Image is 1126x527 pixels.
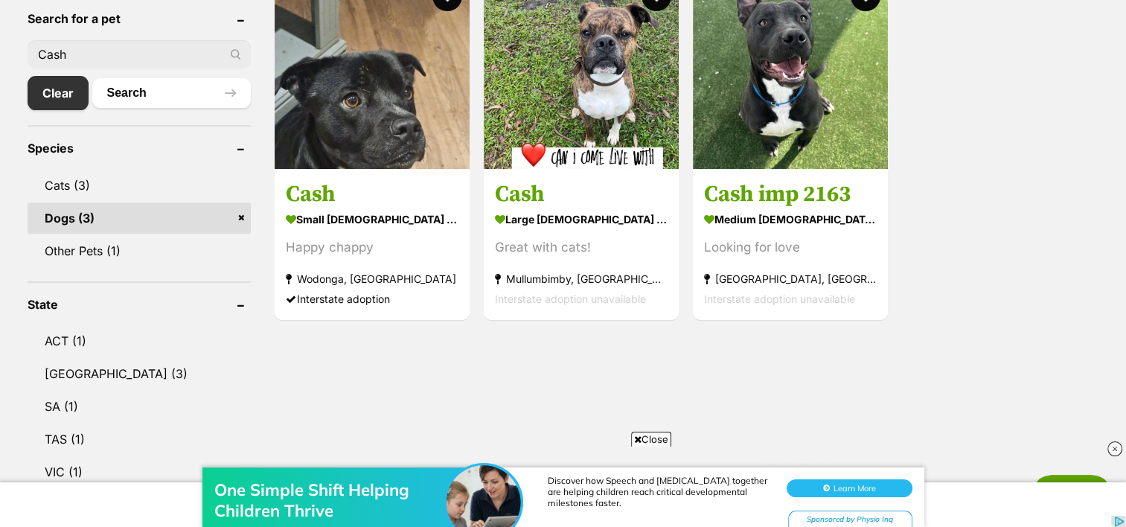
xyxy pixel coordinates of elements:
[286,208,458,230] strong: small [DEMOGRAPHIC_DATA] Dog
[28,358,251,389] a: [GEOGRAPHIC_DATA] (3)
[548,37,771,71] div: Discover how Speech and [MEDICAL_DATA] together are helping children reach critical developmental...
[92,78,251,108] button: Search
[28,298,251,311] header: State
[495,208,668,230] strong: large [DEMOGRAPHIC_DATA] Dog
[28,424,251,455] a: TAS (1)
[28,325,251,357] a: ACT (1)
[704,180,877,208] h3: Cash imp 2163
[788,73,912,92] div: Sponsored by Physio Inq
[1107,441,1122,456] img: close_rtb.svg
[495,180,668,208] h3: Cash
[275,169,470,320] a: Cash small [DEMOGRAPHIC_DATA] Dog Happy chappy Wodonga, [GEOGRAPHIC_DATA] Interstate adoption
[28,202,251,234] a: Dogs (3)
[28,141,251,155] header: Species
[286,237,458,258] div: Happy chappy
[28,391,251,422] a: SA (1)
[787,42,912,60] button: Learn More
[286,269,458,289] strong: Wodonga, [GEOGRAPHIC_DATA]
[704,269,877,289] strong: [GEOGRAPHIC_DATA], [GEOGRAPHIC_DATA]
[704,208,877,230] strong: medium [DEMOGRAPHIC_DATA] Dog
[28,76,89,110] a: Clear
[28,170,251,201] a: Cats (3)
[495,269,668,289] strong: Mullumbimby, [GEOGRAPHIC_DATA]
[631,432,671,447] span: Close
[286,289,458,309] div: Interstate adoption
[447,28,521,102] img: One Simple Shift Helping Children Thrive
[28,235,251,266] a: Other Pets (1)
[704,293,855,305] span: Interstate adoption unavailable
[28,40,251,68] input: Toby
[693,169,888,320] a: Cash imp 2163 medium [DEMOGRAPHIC_DATA] Dog Looking for love [GEOGRAPHIC_DATA], [GEOGRAPHIC_DATA]...
[495,237,668,258] div: Great with cats!
[484,169,679,320] a: Cash large [DEMOGRAPHIC_DATA] Dog Great with cats! Mullumbimby, [GEOGRAPHIC_DATA] Interstate adop...
[495,293,646,305] span: Interstate adoption unavailable
[704,237,877,258] div: Looking for love
[214,42,452,83] div: One Simple Shift Helping Children Thrive
[28,12,251,25] header: Search for a pet
[286,180,458,208] h3: Cash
